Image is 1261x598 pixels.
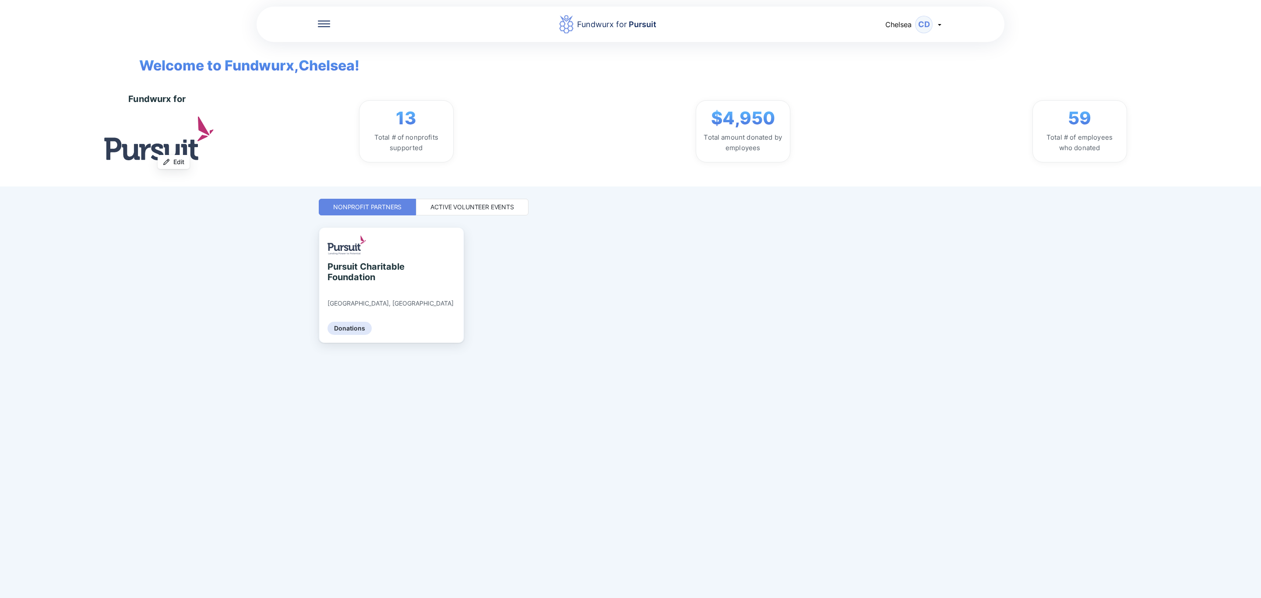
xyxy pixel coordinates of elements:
span: 59 [1068,108,1091,129]
div: Pursuit Charitable Foundation [328,261,408,282]
div: Fundwurx for [128,94,186,104]
div: Active Volunteer Events [430,203,514,211]
span: 13 [396,108,416,129]
div: Total amount donated by employees [703,132,783,153]
div: CD [915,16,933,33]
button: Edit [158,155,190,169]
span: Pursuit [627,20,656,29]
div: Total # of nonprofits supported [366,132,446,153]
div: Total # of employees who donated [1040,132,1120,153]
div: Donations [328,322,372,335]
div: [GEOGRAPHIC_DATA], [GEOGRAPHIC_DATA] [328,299,454,307]
span: Edit [173,158,184,166]
div: Nonprofit Partners [333,203,402,211]
div: Fundwurx for [577,18,656,31]
span: $4,950 [711,108,775,129]
span: Chelsea [885,20,912,29]
span: Welcome to Fundwurx, Chelsea ! [126,42,359,76]
img: logo.jpg [104,116,214,160]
